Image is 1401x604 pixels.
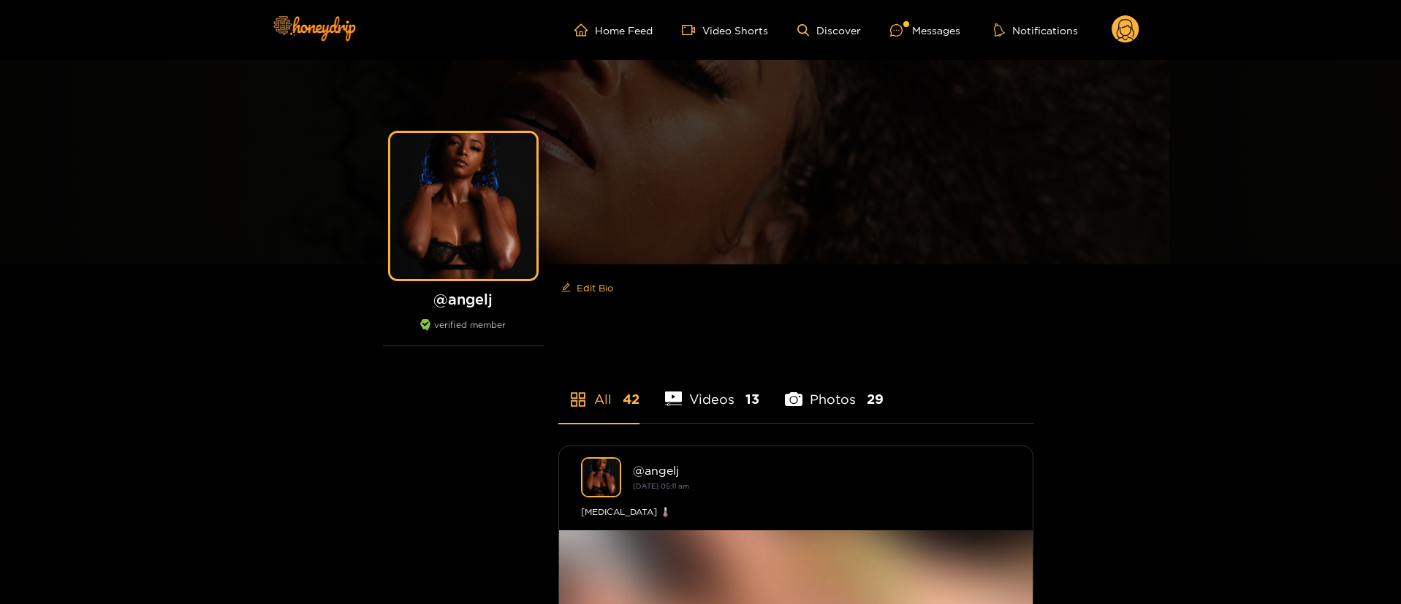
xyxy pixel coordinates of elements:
[785,357,884,423] li: Photos
[990,23,1082,37] button: Notifications
[577,280,613,295] span: Edit Bio
[797,24,861,37] a: Discover
[682,23,702,37] span: video-camera
[383,290,544,308] h1: @ angelj
[867,390,884,408] span: 29
[569,391,587,408] span: appstore
[682,23,768,37] a: Video Shorts
[623,390,639,408] span: 42
[574,23,595,37] span: home
[745,390,759,408] span: 13
[633,464,1011,477] div: @ angelj
[383,319,544,346] div: verified member
[561,283,571,294] span: edit
[581,505,1011,519] div: [MEDICAL_DATA] 🌡️
[581,457,621,497] img: angelj
[665,357,760,423] li: Videos
[890,22,960,39] div: Messages
[558,357,639,423] li: All
[574,23,653,37] a: Home Feed
[558,276,616,299] button: editEdit Bio
[633,482,689,490] small: [DATE] 05:11 am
